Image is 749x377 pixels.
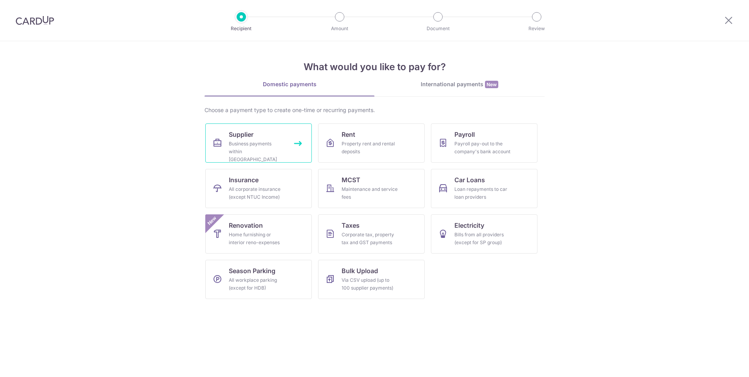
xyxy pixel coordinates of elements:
[431,214,537,254] a: ElectricityBills from all providers (except for SP group)
[342,185,398,201] div: Maintenance and service fees
[229,130,253,139] span: Supplier
[454,130,475,139] span: Payroll
[485,81,498,88] span: New
[205,214,312,254] a: RenovationHome furnishing or interior reno-expensesNew
[311,25,369,33] p: Amount
[342,130,355,139] span: Rent
[229,266,275,275] span: Season Parking
[16,16,54,25] img: CardUp
[229,231,285,246] div: Home furnishing or interior reno-expenses
[229,140,285,163] div: Business payments within [GEOGRAPHIC_DATA]
[318,214,425,254] a: TaxesCorporate tax, property tax and GST payments
[205,260,312,299] a: Season ParkingAll workplace parking (except for HDB)
[318,260,425,299] a: Bulk UploadVia CSV upload (up to 100 supplier payments)
[204,106,545,114] div: Choose a payment type to create one-time or recurring payments.
[454,185,511,201] div: Loan repayments to car loan providers
[342,266,378,275] span: Bulk Upload
[409,25,467,33] p: Document
[342,175,360,185] span: MCST
[342,276,398,292] div: Via CSV upload (up to 100 supplier payments)
[431,123,537,163] a: PayrollPayroll pay-out to the company's bank account
[454,140,511,156] div: Payroll pay-out to the company's bank account
[374,80,545,89] div: International payments
[454,231,511,246] div: Bills from all providers (except for SP group)
[431,169,537,208] a: Car LoansLoan repayments to car loan providers
[454,221,484,230] span: Electricity
[318,123,425,163] a: RentProperty rent and rental deposits
[204,60,545,74] h4: What would you like to pay for?
[508,25,566,33] p: Review
[229,221,263,230] span: Renovation
[205,123,312,163] a: SupplierBusiness payments within [GEOGRAPHIC_DATA]
[229,185,285,201] div: All corporate insurance (except NTUC Income)
[205,169,312,208] a: InsuranceAll corporate insurance (except NTUC Income)
[206,214,219,227] span: New
[229,175,259,185] span: Insurance
[212,25,270,33] p: Recipient
[454,175,485,185] span: Car Loans
[204,80,374,88] div: Domestic payments
[318,169,425,208] a: MCSTMaintenance and service fees
[229,276,285,292] div: All workplace parking (except for HDB)
[342,140,398,156] div: Property rent and rental deposits
[342,221,360,230] span: Taxes
[342,231,398,246] div: Corporate tax, property tax and GST payments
